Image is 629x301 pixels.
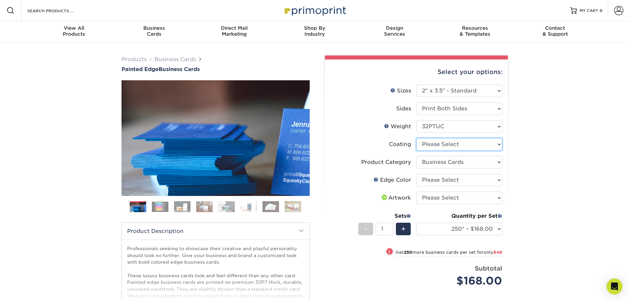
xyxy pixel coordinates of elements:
span: Resources [435,25,515,31]
span: Shop By [274,25,355,31]
span: Contact [515,25,595,31]
div: Industry [274,25,355,37]
div: Open Intercom Messenger [607,279,622,294]
div: Edge Color [373,176,411,184]
span: MY CART [579,8,598,14]
div: Quantity per Set [416,212,502,220]
a: Contact& Support [515,21,595,42]
img: Business Cards 04 [196,201,213,212]
strong: 250 [404,250,412,255]
a: DesignServices [355,21,435,42]
span: $49 [493,250,502,255]
span: Business [114,25,194,31]
a: Direct MailMarketing [194,21,274,42]
img: Painted Edge 01 [122,44,310,232]
div: Weight [384,123,411,131]
h1: Business Cards [122,66,310,72]
div: Products [34,25,114,37]
div: & Support [515,25,595,37]
div: Sizes [390,87,411,95]
img: Business Cards 07 [262,201,279,212]
span: View All [34,25,114,31]
div: Cards [114,25,194,37]
img: Business Cards 06 [240,201,257,212]
small: Get more business cards per set for [396,250,502,256]
a: Products [122,56,147,62]
input: SEARCH PRODUCTS..... [27,7,91,15]
div: Coating [389,140,411,148]
img: Primoprint [282,3,348,18]
a: Shop ByIndustry [274,21,355,42]
h2: Product Description [122,223,309,240]
span: Painted Edge [122,66,158,72]
img: Business Cards 01 [130,199,146,215]
img: Business Cards 03 [174,201,191,212]
span: - [364,224,367,234]
img: Business Cards 08 [285,201,301,212]
a: Painted EdgeBusiness Cards [122,66,310,72]
img: Business Cards 02 [152,202,168,212]
span: 0 [600,8,603,13]
a: Business Cards [155,56,196,62]
a: Resources& Templates [435,21,515,42]
a: View AllProducts [34,21,114,42]
div: Services [355,25,435,37]
span: ! [389,248,390,255]
span: + [401,224,405,234]
img: Business Cards 05 [218,201,235,212]
span: Design [355,25,435,31]
span: Direct Mail [194,25,274,31]
div: Sides [396,105,411,113]
a: BusinessCards [114,21,194,42]
div: & Templates [435,25,515,37]
div: Marketing [194,25,274,37]
div: Product Category [361,158,411,166]
strong: Subtotal [475,265,502,272]
div: Sets [358,212,411,220]
div: Artwork [380,194,411,202]
div: Select your options: [330,59,503,85]
div: $168.00 [421,273,502,289]
span: only [484,250,502,255]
